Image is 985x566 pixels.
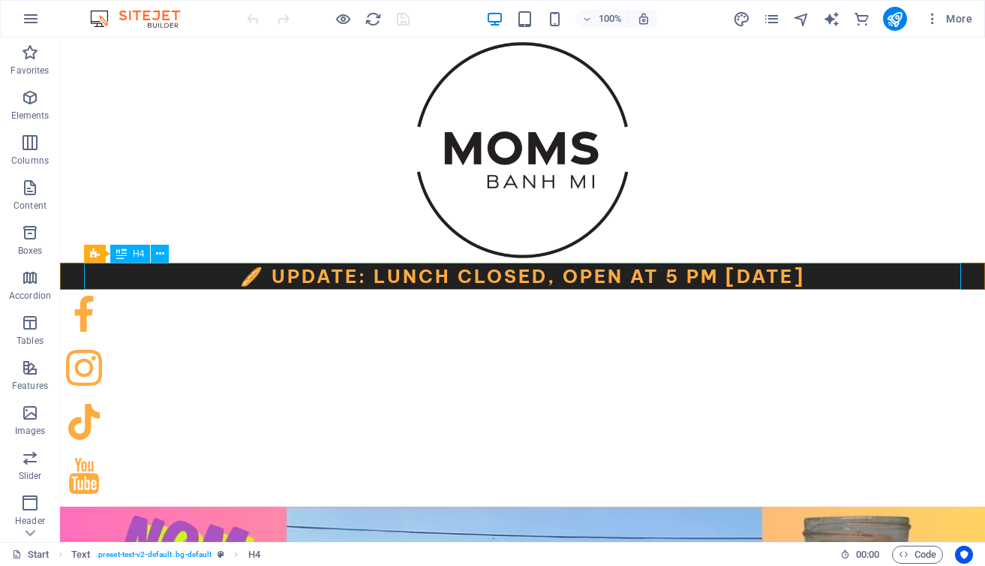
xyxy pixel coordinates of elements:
i: Navigator [793,11,810,28]
button: 100% [575,10,629,28]
i: AI Writer [823,11,840,28]
button: Usercentrics [955,546,973,564]
span: . preset-text-v2-default .bg-default [96,546,212,564]
h6: 100% [598,10,622,28]
button: navigator [793,10,811,28]
button: design [733,10,751,28]
i: This element is a customizable preset [218,550,224,558]
p: Elements [11,110,50,122]
p: Images [15,425,46,437]
button: publish [883,7,907,31]
i: Pages (Ctrl+Alt+S) [763,11,780,28]
h6: Session time [840,546,880,564]
span: : [866,549,869,560]
span: Click to select. Double-click to edit [248,546,260,564]
p: Tables [17,335,44,347]
p: Slider [19,470,42,482]
span: Click to select. Double-click to edit [71,546,90,564]
nav: breadcrumb [71,546,260,564]
a: Click to cancel selection. Double-click to open Pages [12,546,50,564]
p: Columns [11,155,49,167]
i: Commerce [853,11,870,28]
p: Features [12,380,48,392]
i: Design (Ctrl+Alt+Y) [733,11,750,28]
p: Header [15,515,45,527]
p: Accordion [9,290,51,302]
button: Code [892,546,943,564]
button: More [919,7,978,31]
i: Publish [886,11,903,28]
p: Boxes [18,245,43,257]
i: On resize automatically adjust zoom level to fit chosen device. [637,12,650,26]
span: More [925,11,972,26]
p: Favorites [11,65,49,77]
button: pages [763,10,781,28]
span: H4 [133,249,144,258]
button: reload [364,10,382,28]
p: Content [14,200,47,212]
button: Click here to leave preview mode and continue editing [334,10,352,28]
span: Code [899,546,936,564]
span: 00 00 [856,546,879,564]
i: Reload page [365,11,382,28]
img: Editor Logo [86,10,199,28]
button: text_generator [823,10,841,28]
button: commerce [853,10,871,28]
